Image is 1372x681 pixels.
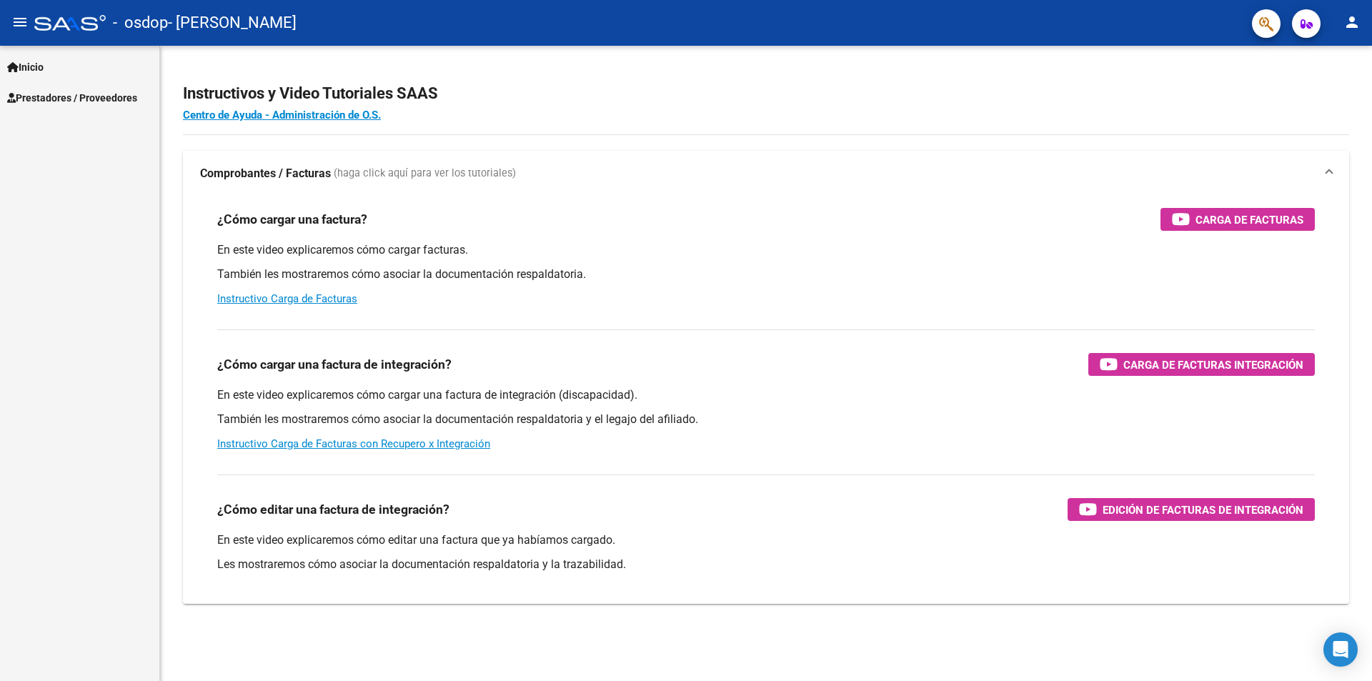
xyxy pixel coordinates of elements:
[334,166,516,182] span: (haga click aquí para ver los tutoriales)
[1323,632,1358,667] div: Open Intercom Messenger
[1343,14,1361,31] mat-icon: person
[217,354,452,374] h3: ¿Cómo cargar una factura de integración?
[1123,356,1303,374] span: Carga de Facturas Integración
[217,209,367,229] h3: ¿Cómo cargar una factura?
[1068,498,1315,521] button: Edición de Facturas de integración
[1195,211,1303,229] span: Carga de Facturas
[217,412,1315,427] p: También les mostraremos cómo asociar la documentación respaldatoria y el legajo del afiliado.
[183,109,381,121] a: Centro de Ayuda - Administración de O.S.
[113,7,168,39] span: - osdop
[11,14,29,31] mat-icon: menu
[183,197,1349,604] div: Comprobantes / Facturas (haga click aquí para ver los tutoriales)
[217,387,1315,403] p: En este video explicaremos cómo cargar una factura de integración (discapacidad).
[183,151,1349,197] mat-expansion-panel-header: Comprobantes / Facturas (haga click aquí para ver los tutoriales)
[217,242,1315,258] p: En este video explicaremos cómo cargar facturas.
[200,166,331,182] strong: Comprobantes / Facturas
[1103,501,1303,519] span: Edición de Facturas de integración
[217,557,1315,572] p: Les mostraremos cómo asociar la documentación respaldatoria y la trazabilidad.
[217,267,1315,282] p: También les mostraremos cómo asociar la documentación respaldatoria.
[217,532,1315,548] p: En este video explicaremos cómo editar una factura que ya habíamos cargado.
[1160,208,1315,231] button: Carga de Facturas
[168,7,297,39] span: - [PERSON_NAME]
[217,437,490,450] a: Instructivo Carga de Facturas con Recupero x Integración
[7,90,137,106] span: Prestadores / Proveedores
[217,292,357,305] a: Instructivo Carga de Facturas
[217,499,449,520] h3: ¿Cómo editar una factura de integración?
[7,59,44,75] span: Inicio
[1088,353,1315,376] button: Carga de Facturas Integración
[183,80,1349,107] h2: Instructivos y Video Tutoriales SAAS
